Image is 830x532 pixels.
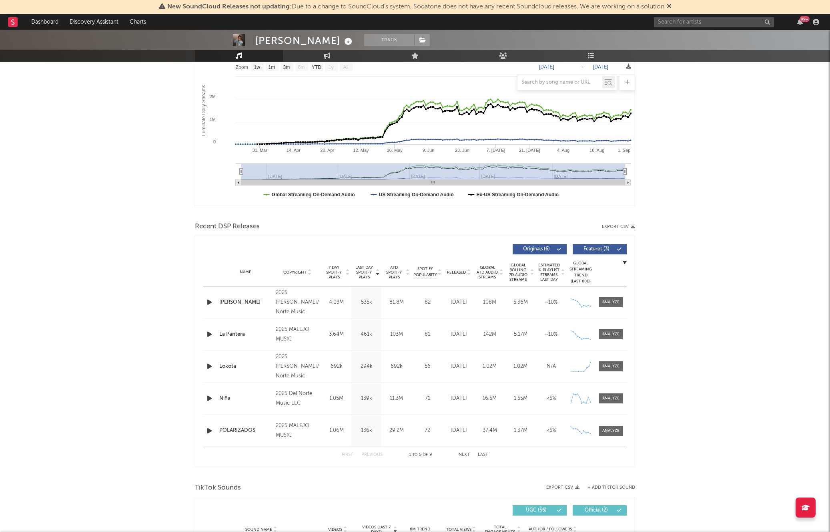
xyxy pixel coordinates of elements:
[602,224,635,229] button: Export CSV
[323,265,345,280] span: 7 Day Spotify Plays
[320,148,334,153] text: 28. Apr
[423,453,428,457] span: of
[276,421,319,440] div: 2025 MALEJO MUSIC
[195,222,260,232] span: Recent DSP Releases
[323,330,349,339] div: 3.64M
[219,269,272,275] div: Name
[538,330,565,339] div: ~ 10 %
[323,298,349,306] div: 4.03M
[422,148,434,153] text: 9. Jun
[364,34,414,46] button: Track
[353,363,379,371] div: 294k
[219,363,272,371] a: Lokota
[283,64,290,70] text: 3m
[593,64,608,70] text: [DATE]
[64,14,124,30] a: Discovery Assistant
[539,64,554,70] text: [DATE]
[269,64,275,70] text: 1m
[236,64,248,70] text: Zoom
[413,330,441,339] div: 81
[26,14,64,30] a: Dashboard
[328,527,342,532] span: Videos
[507,263,529,282] span: Global Rolling 7D Audio Streams
[507,363,534,371] div: 1.02M
[476,265,498,280] span: Global ATD Audio Streams
[667,4,672,10] span: Dismiss
[579,486,635,490] button: + Add TikTok Sound
[276,325,319,344] div: 2025 MALEJO MUSIC
[413,453,417,457] span: to
[298,64,305,70] text: 6m
[399,450,443,460] div: 1 5 9
[353,427,379,435] div: 136k
[276,288,319,317] div: 2025 [PERSON_NAME]/Del Norte Music
[353,148,369,153] text: 12. May
[413,298,441,306] div: 82
[476,395,503,403] div: 16.5M
[201,85,206,136] text: Luminate Daily Streams
[254,64,261,70] text: 1w
[323,395,349,403] div: 1.05M
[618,148,631,153] text: 1. Sep
[323,427,349,435] div: 1.06M
[445,427,472,435] div: [DATE]
[507,395,534,403] div: 1.55M
[210,117,216,122] text: 1M
[195,483,241,493] span: TikTok Sounds
[383,427,409,435] div: 29.2M
[518,247,555,252] span: Originals ( 6 )
[383,363,409,371] div: 692k
[518,508,555,513] span: UGC ( 56 )
[219,427,272,435] a: POLARIZADOS
[323,363,349,371] div: 692k
[507,427,534,435] div: 1.37M
[797,19,803,25] button: 99+
[507,298,534,306] div: 5.36M
[800,16,810,22] div: 99 +
[312,64,321,70] text: YTD
[519,148,540,153] text: 21. [DATE]
[383,330,409,339] div: 103M
[413,363,441,371] div: 56
[124,14,152,30] a: Charts
[476,363,503,371] div: 1.02M
[353,395,379,403] div: 139k
[413,395,441,403] div: 71
[538,263,560,282] span: Estimated % Playlist Streams Last Day
[167,4,664,10] span: : Due to a change to SoundCloud's system, Sodatone does not have any recent Soundcloud releases. ...
[476,298,503,306] div: 108M
[538,298,565,306] div: ~ 10 %
[213,139,216,144] text: 0
[413,427,441,435] div: 72
[557,148,569,153] text: 4. Aug
[507,330,534,339] div: 5.17M
[329,64,334,70] text: 1y
[529,527,572,532] span: Author / Followers
[276,389,319,408] div: 2025 Del Norte Music LLC
[210,94,216,99] text: 2M
[283,270,307,275] span: Copyright
[459,453,470,457] button: Next
[445,330,472,339] div: [DATE]
[361,453,383,457] button: Previous
[287,148,301,153] text: 14. Apr
[219,330,272,339] a: La Pantera
[413,266,437,278] span: Spotify Popularity
[383,265,405,280] span: ATD Spotify Plays
[546,485,579,490] button: Export CSV
[219,298,272,306] a: [PERSON_NAME]
[353,265,375,280] span: Last Day Spotify Plays
[167,4,290,10] span: New SoundCloud Releases not updating
[219,395,272,403] div: Niña
[276,352,319,381] div: 2025 [PERSON_NAME]/Del Norte Music
[476,427,503,435] div: 37.4M
[195,45,635,206] svg: Luminate Daily Consumption
[445,395,472,403] div: [DATE]
[578,508,615,513] span: Official ( 2 )
[579,64,584,70] text: →
[538,395,565,403] div: <5%
[455,148,469,153] text: 23. Jun
[379,192,454,197] text: US Streaming On-Demand Audio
